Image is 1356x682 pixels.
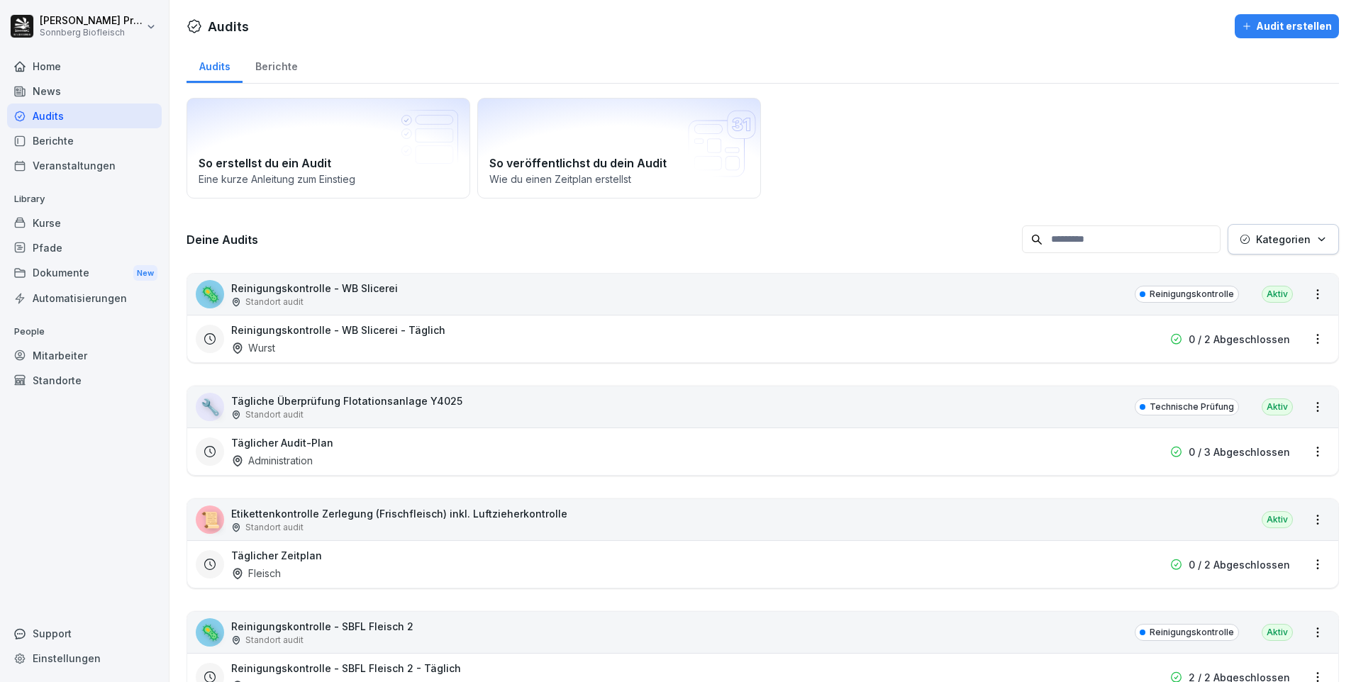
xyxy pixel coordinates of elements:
a: Berichte [243,47,310,83]
p: Standort audit [245,408,304,421]
div: Aktiv [1262,286,1293,303]
div: Aktiv [1262,511,1293,528]
p: People [7,320,162,343]
p: Reinigungskontrolle - SBFL Fleisch 2 [231,619,413,634]
a: Standorte [7,368,162,393]
a: Home [7,54,162,79]
h3: Deine Audits [187,232,1015,247]
p: Reinigungskontrolle [1150,626,1234,639]
div: Administration [231,453,313,468]
a: Veranstaltungen [7,153,162,178]
p: 0 / 2 Abgeschlossen [1189,332,1290,347]
a: Einstellungen [7,646,162,671]
a: Automatisierungen [7,286,162,311]
a: Audits [7,104,162,128]
p: [PERSON_NAME] Preßlauer [40,15,143,27]
div: 🦠 [196,618,224,647]
a: Audits [187,47,243,83]
p: Eine kurze Anleitung zum Einstieg [199,172,458,186]
a: So erstellst du ein AuditEine kurze Anleitung zum Einstieg [187,98,470,199]
h3: Täglicher Zeitplan [231,548,322,563]
div: New [133,265,157,281]
div: 🔧 [196,393,224,421]
a: So veröffentlichst du dein AuditWie du einen Zeitplan erstellst [477,98,761,199]
h3: Reinigungskontrolle - WB Slicerei - Täglich [231,323,445,337]
a: News [7,79,162,104]
p: Etikettenkontrolle Zerlegung (Frischfleisch) inkl. Luftzieherkontrolle [231,506,567,521]
button: Kategorien [1228,224,1339,255]
p: Standort audit [245,634,304,647]
p: Reinigungskontrolle - WB Slicerei [231,281,398,296]
p: Sonnberg Biofleisch [40,28,143,38]
p: 0 / 2 Abgeschlossen [1189,557,1290,572]
p: Technische Prüfung [1150,401,1234,413]
button: Audit erstellen [1235,14,1339,38]
h3: Reinigungskontrolle - SBFL Fleisch 2 - Täglich [231,661,461,676]
h3: Täglicher Audit-Plan [231,435,333,450]
div: Audit erstellen [1242,18,1332,34]
h2: So erstellst du ein Audit [199,155,458,172]
h1: Audits [208,17,249,36]
a: Mitarbeiter [7,343,162,368]
a: DokumenteNew [7,260,162,286]
div: 📜 [196,505,224,534]
div: Fleisch [231,566,281,581]
p: Tägliche Überprüfung Flotationsanlage Y4025 [231,393,462,408]
p: Wie du einen Zeitplan erstellst [489,172,749,186]
a: Kurse [7,211,162,235]
div: 🦠 [196,280,224,308]
div: Aktiv [1262,398,1293,415]
p: Library [7,188,162,211]
p: 0 / 3 Abgeschlossen [1189,445,1290,459]
div: Wurst [231,340,275,355]
div: Support [7,621,162,646]
a: Berichte [7,128,162,153]
a: Pfade [7,235,162,260]
p: Standort audit [245,296,304,308]
h2: So veröffentlichst du dein Audit [489,155,749,172]
p: Reinigungskontrolle [1150,288,1234,301]
div: Aktiv [1262,624,1293,641]
p: Kategorien [1256,232,1311,247]
div: Dokumente [7,260,162,286]
p: Standort audit [245,521,304,534]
